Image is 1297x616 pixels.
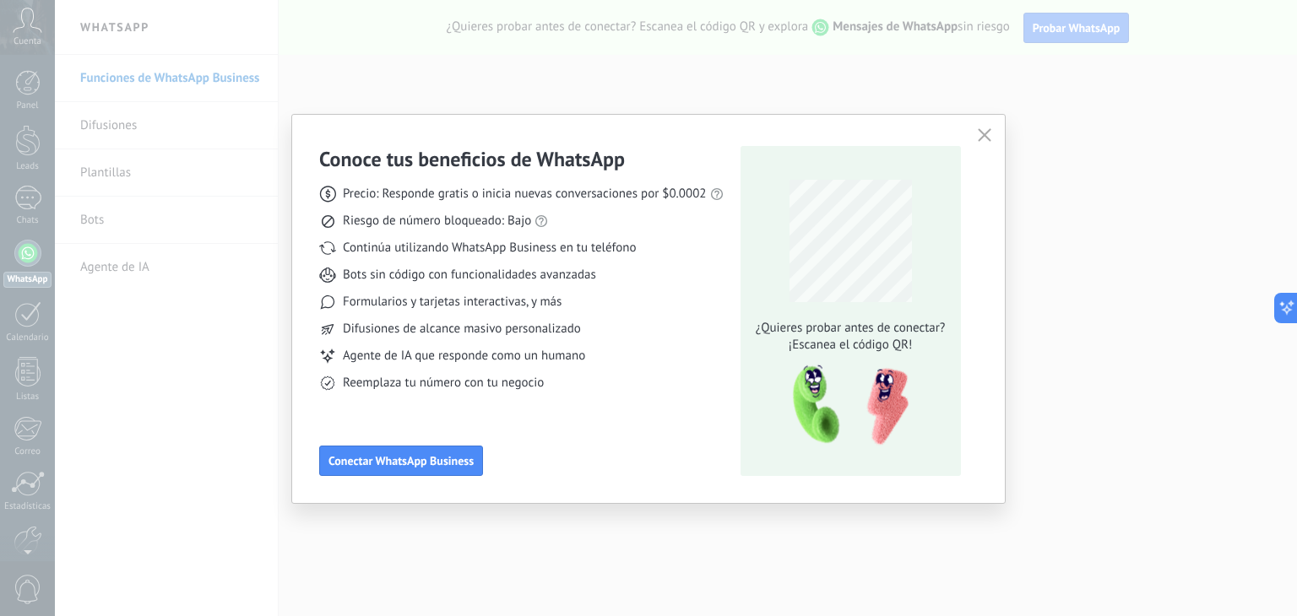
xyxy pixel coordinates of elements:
span: Riesgo de número bloqueado: Bajo [343,213,531,230]
button: Conectar WhatsApp Business [319,446,483,476]
img: qr-pic-1x.png [779,360,912,451]
h3: Conoce tus beneficios de WhatsApp [319,146,625,172]
span: ¿Quieres probar antes de conectar? [751,320,950,337]
span: Reemplaza tu número con tu negocio [343,375,544,392]
span: Formularios y tarjetas interactivas, y más [343,294,562,311]
span: ¡Escanea el código QR! [751,337,950,354]
span: Conectar WhatsApp Business [328,455,474,467]
span: Precio: Responde gratis o inicia nuevas conversaciones por $0.0002 [343,186,707,203]
span: Bots sin código con funcionalidades avanzadas [343,267,596,284]
span: Difusiones de alcance masivo personalizado [343,321,581,338]
span: Continúa utilizando WhatsApp Business en tu teléfono [343,240,636,257]
span: Agente de IA que responde como un humano [343,348,585,365]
